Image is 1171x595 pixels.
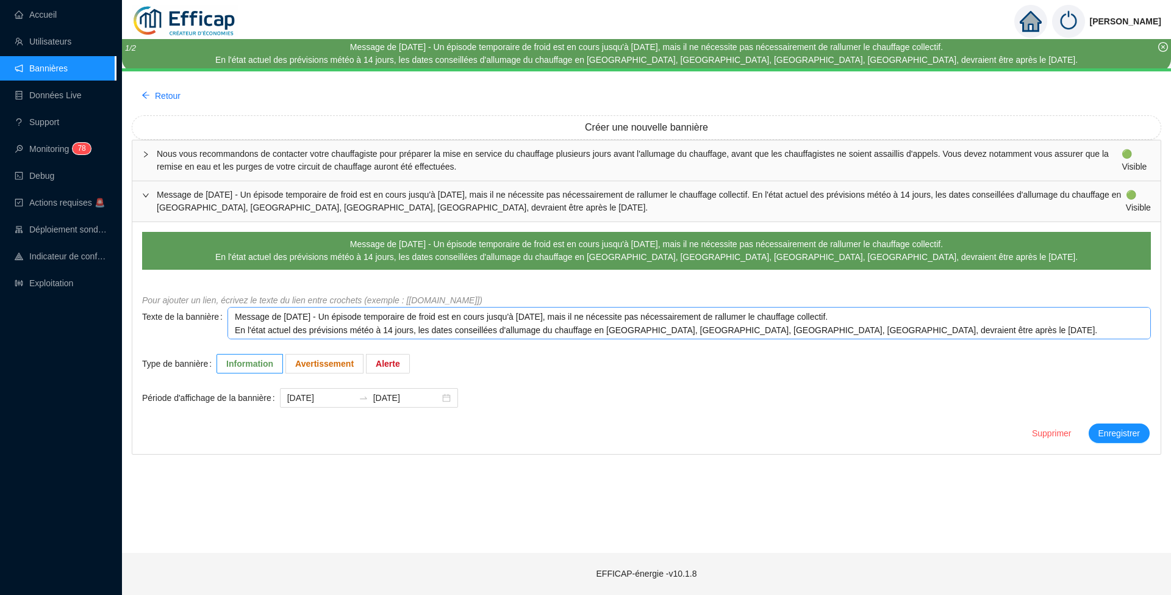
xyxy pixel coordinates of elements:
button: Retour [132,86,190,106]
span: to [359,393,368,403]
a: monitorMonitoring78 [15,144,87,154]
button: Enregistrer [1089,424,1150,443]
a: slidersExploitation [15,278,73,288]
span: Alerte [376,359,400,369]
span: EFFICAP-énergie - v10.1.8 [596,569,697,579]
a: notificationBannières [15,63,68,73]
div: En l'état actuel des prévisions météo à 14 jours, les dates conseillées d'allumage du chauffage e... [215,54,1078,67]
span: Enregistrer [1098,427,1140,440]
span: Information [226,359,273,369]
span: expanded [142,192,149,199]
a: databaseDonnées Live [15,90,82,100]
span: 🟢 Visible [1126,190,1151,212]
span: 8 [82,144,86,153]
label: Type de bannière [142,354,217,373]
span: 7 [77,144,82,153]
div: Message de [DATE] - Un épisode temporaire de froid est en cours jusqu'à [DATE], mais il ne nécess... [215,41,1078,54]
input: Date de fin [373,392,440,405]
span: Actions requises 🚨 [29,198,105,207]
img: power [1052,5,1085,38]
a: heat-mapIndicateur de confort [15,251,107,261]
i: 1 / 2 [125,43,136,52]
span: close-circle [1158,42,1168,52]
div: Message de [DATE] - Un épisode temporaire de froid est en cours jusqu'à [DATE], mais il ne nécess... [132,181,1161,222]
span: Retour [155,90,181,103]
a: homeAccueil [15,10,57,20]
input: Période d'affichage de la bannière [287,392,354,405]
span: home [1020,10,1042,32]
a: teamUtilisateurs [15,37,71,46]
span: Créer une nouvelle bannière [585,120,708,135]
div: Nous vous recommandons de contacter votre chauffagiste pour préparer la mise en service du chauff... [132,140,1161,181]
div: En l'état actuel des prévisions météo à 14 jours, les dates conseillées d'allumage du chauffage e... [215,251,1078,264]
span: 🟢 Visible [1122,149,1147,171]
i: Pour ajouter un lien, écrivez le texte du lien entre crochets (exemple : [[DOMAIN_NAME]]) [142,295,482,305]
label: Texte de la bannière [142,307,227,326]
span: check-square [15,198,23,207]
span: [PERSON_NAME] [1090,2,1161,41]
span: Avertissement [295,359,354,369]
span: swap-right [359,393,368,403]
div: Message de [DATE] - Un épisode temporaire de froid est en cours jusqu'à [DATE], mais il ne nécess... [215,238,1078,251]
sup: 78 [73,143,90,154]
span: arrow-left [141,91,150,99]
button: Créer une nouvelle bannière [132,115,1161,140]
span: Message de [DATE] - Un épisode temporaire de froid est en cours jusqu'à [DATE], mais il ne nécess... [157,189,1126,214]
a: clusterDéploiement sondes [15,225,107,234]
a: questionSupport [15,117,59,127]
label: Période d'affichage de la bannière [142,388,280,408]
button: Supprimer [1022,424,1081,443]
span: Supprimer [1032,427,1072,440]
a: codeDebug [15,171,54,181]
span: collapsed [142,151,149,158]
span: Nous vous recommandons de contacter votre chauffagiste pour préparer la mise en service du chauff... [157,148,1122,173]
textarea: Texte de la bannière [227,307,1151,339]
